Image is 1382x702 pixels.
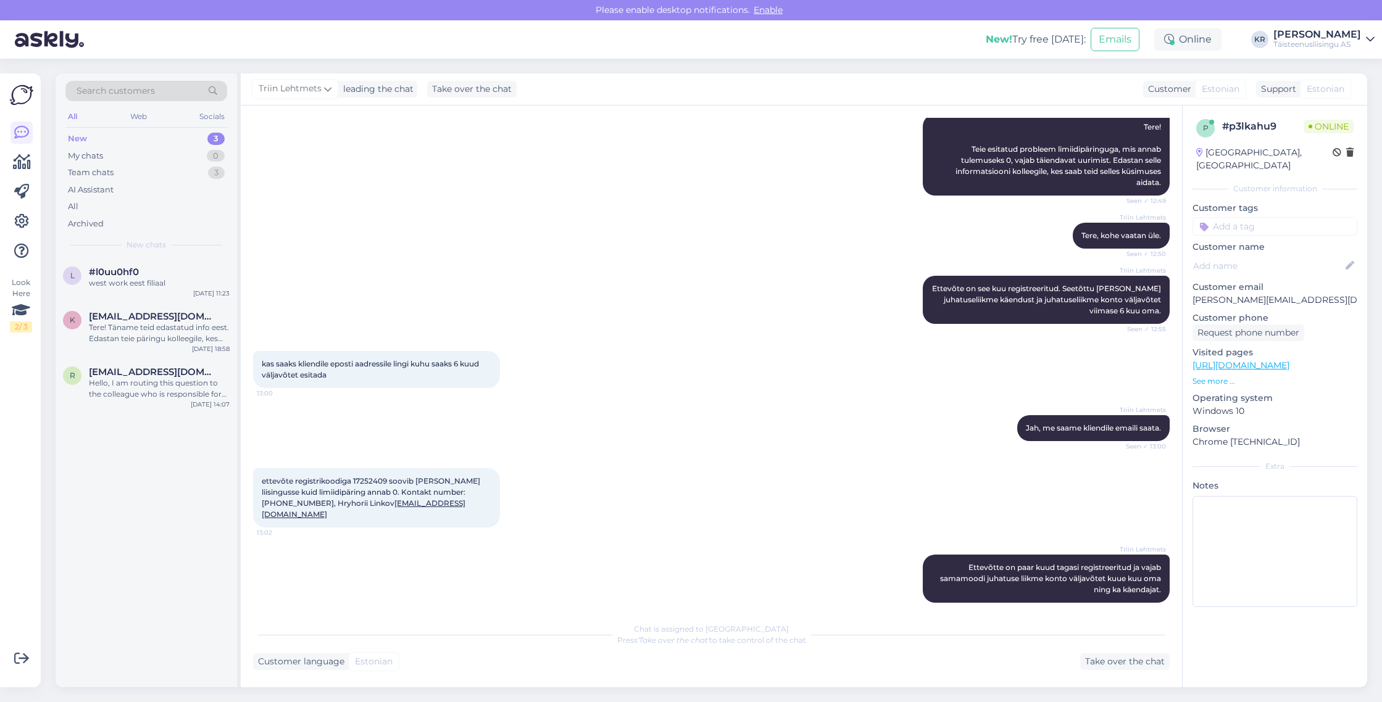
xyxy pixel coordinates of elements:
[1193,405,1357,418] p: Windows 10
[1154,28,1222,51] div: Online
[70,271,75,280] span: l
[1193,281,1357,294] p: Customer email
[1193,324,1304,341] div: Request phone number
[1202,83,1239,96] span: Estonian
[10,321,32,332] div: 2 / 3
[192,344,230,353] div: [DATE] 18:58
[207,133,225,145] div: 3
[262,476,482,519] span: ettevõte registrikoodiga 17252409 soovib [PERSON_NAME] liisingusse kuid limiidipäring annab 0. Ko...
[257,528,303,537] span: 13:02
[68,200,78,213] div: All
[1193,202,1357,215] p: Customer tags
[1193,241,1357,254] p: Customer name
[1193,259,1343,273] input: Add name
[127,239,166,250] span: New chats
[68,167,114,179] div: Team chats
[427,81,517,97] div: Take over the chat
[68,150,103,162] div: My chats
[750,4,786,15] span: Enable
[193,289,230,298] div: [DATE] 11:23
[1193,461,1357,472] div: Extra
[65,109,80,125] div: All
[1026,423,1161,432] span: Jah, me saame kliendile emaili saata.
[1203,123,1209,133] span: p
[1193,479,1357,492] p: Notes
[253,655,344,668] div: Customer language
[1307,83,1344,96] span: Estonian
[89,278,230,289] div: west work eest filiaal
[1143,83,1191,96] div: Customer
[1120,545,1166,554] span: Triin Lehtmets
[986,32,1086,47] div: Try free [DATE]:
[128,109,149,125] div: Web
[257,389,303,398] span: 13:00
[1273,39,1361,49] div: Täisteenusliisingu AS
[932,284,1163,315] span: Ettevõte on see kuu registreeritud. Seetõttu [PERSON_NAME] juhatuseliikme käendust ja juhatuselii...
[1193,436,1357,448] p: Chrome [TECHNICAL_ID]
[1091,28,1139,51] button: Emails
[1273,30,1375,49] a: [PERSON_NAME]Täisteenusliisingu AS
[68,184,114,196] div: AI Assistant
[259,82,322,96] span: Triin Lehtmets
[1196,146,1333,172] div: [GEOGRAPHIC_DATA], [GEOGRAPHIC_DATA]
[77,85,155,97] span: Search customers
[940,563,1163,594] span: Ettevõtte on paar kuud tagasi registreeritud ja vajab samamoodi juhatuse liikme konto väljavõtet ...
[355,655,393,668] span: Estonian
[1193,346,1357,359] p: Visited pages
[638,635,709,645] i: 'Take over the chat'
[1120,266,1166,275] span: Triin Lehtmets
[338,83,414,96] div: leading the chat
[1251,31,1268,48] div: KR
[89,378,230,400] div: Hello, I am routing this question to the colleague who is responsible for this topic. The reply m...
[191,400,230,409] div: [DATE] 14:07
[70,315,75,324] span: k
[10,277,32,332] div: Look Here
[1193,392,1357,405] p: Operating system
[986,33,1012,45] b: New!
[1120,213,1166,222] span: Triin Lehtmets
[68,133,87,145] div: New
[1193,376,1357,387] p: See more ...
[68,218,104,230] div: Archived
[1120,405,1166,415] span: Triin Lehtmets
[70,371,75,380] span: r
[634,624,789,634] span: Chat is assigned to [GEOGRAPHIC_DATA]
[1193,423,1357,436] p: Browser
[197,109,227,125] div: Socials
[89,322,230,344] div: Tere! Täname teid edastatud info eest. Edastan teie päringu kolleegile, kes vaatab selle [PERSON_...
[89,311,217,322] span: kristiine@tele2.com
[10,83,33,107] img: Askly Logo
[89,366,217,378] span: rimantasbru@gmail.com
[262,359,481,379] span: kas saaks kliendile eposti aadressile lingi kuhu saaks 6 kuud väljavõtet esitada
[1193,294,1357,307] p: [PERSON_NAME][EMAIL_ADDRESS][DOMAIN_NAME]
[1120,249,1166,258] span: Seen ✓ 12:50
[1193,312,1357,324] p: Customer phone
[617,635,806,645] span: Press to take control of the chat
[208,167,225,179] div: 3
[207,150,225,162] div: 0
[1120,603,1166,613] span: 13:03
[1193,183,1357,194] div: Customer information
[1256,83,1296,96] div: Support
[1120,324,1166,334] span: Seen ✓ 12:55
[1222,119,1304,134] div: # p3lkahu9
[1081,231,1161,240] span: Tere, kohe vaatan üle.
[1120,196,1166,205] span: Seen ✓ 12:49
[1273,30,1361,39] div: [PERSON_NAME]
[1193,217,1357,236] input: Add a tag
[1120,442,1166,451] span: Seen ✓ 13:00
[1193,360,1289,371] a: [URL][DOMAIN_NAME]
[1304,120,1354,133] span: Online
[1080,653,1170,670] div: Take over the chat
[89,266,139,278] span: #l0uu0hf0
